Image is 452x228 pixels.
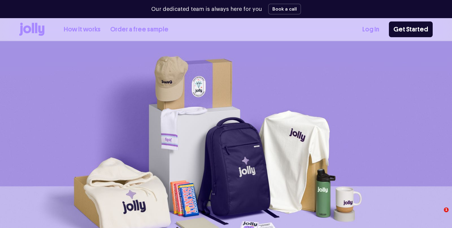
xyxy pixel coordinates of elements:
button: Book a call [268,4,301,15]
a: How it works [64,24,101,34]
a: Log In [362,24,379,34]
p: Our dedicated team is always here for you [151,5,262,13]
a: Get Started [389,21,433,37]
a: Order a free sample [110,24,168,34]
span: 1 [444,207,449,212]
iframe: Intercom live chat [431,207,446,222]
